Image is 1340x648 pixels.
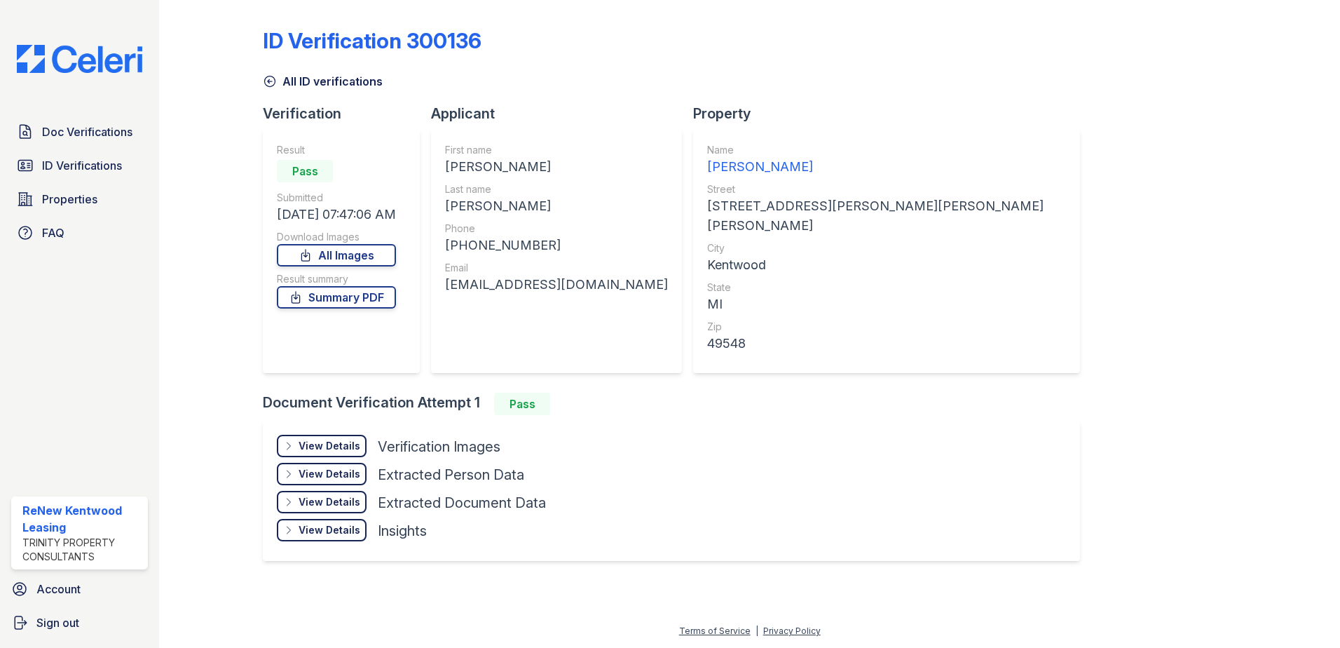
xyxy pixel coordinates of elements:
a: Account [6,575,153,603]
div: View Details [299,495,360,509]
a: Doc Verifications [11,118,148,146]
div: ReNew Kentwood Leasing [22,502,142,536]
div: Extracted Document Data [378,493,546,513]
div: Trinity Property Consultants [22,536,142,564]
div: ID Verification 300136 [263,28,481,53]
div: [STREET_ADDRESS][PERSON_NAME][PERSON_NAME][PERSON_NAME] [707,196,1066,236]
a: Privacy Policy [763,626,821,636]
span: ID Verifications [42,157,122,174]
a: ID Verifications [11,151,148,180]
a: Properties [11,185,148,213]
div: [DATE] 07:47:06 AM [277,205,396,224]
span: Sign out [36,614,79,631]
div: Phone [445,222,668,236]
div: First name [445,143,668,157]
div: 49548 [707,334,1066,353]
img: CE_Logo_Blue-a8612792a0a2168367f1c8372b55b34899dd931a85d93a1a3d3e32e68fde9ad4.png [6,45,153,73]
a: All ID verifications [263,73,383,90]
div: Insights [378,521,427,541]
div: Street [707,182,1066,196]
div: Submitted [277,191,396,205]
div: Last name [445,182,668,196]
div: Zip [707,320,1066,334]
div: Applicant [431,104,693,123]
a: Name [PERSON_NAME] [707,143,1066,177]
div: View Details [299,467,360,481]
div: Result summary [277,272,396,286]
a: Summary PDF [277,286,396,309]
span: FAQ [42,224,64,241]
div: [EMAIL_ADDRESS][DOMAIN_NAME] [445,275,668,295]
div: Extracted Person Data [378,465,524,485]
div: | [756,626,758,636]
div: City [707,241,1066,255]
div: Kentwood [707,255,1066,275]
div: View Details [299,439,360,453]
div: Document Verification Attempt 1 [263,393,1091,415]
div: [PERSON_NAME] [707,157,1066,177]
div: Property [693,104,1091,123]
div: [PERSON_NAME] [445,157,668,177]
div: [PERSON_NAME] [445,196,668,216]
div: State [707,281,1066,295]
span: Account [36,581,81,598]
div: Verification [263,104,431,123]
div: Pass [494,393,550,415]
div: Result [277,143,396,157]
a: FAQ [11,219,148,247]
div: Download Images [277,230,396,244]
a: All Images [277,244,396,266]
div: MI [707,295,1066,314]
span: Doc Verifications [42,123,132,140]
div: Verification Images [378,437,500,457]
a: Terms of Service [679,626,751,636]
a: Sign out [6,609,153,637]
div: View Details [299,523,360,537]
span: Properties [42,191,97,208]
div: Name [707,143,1066,157]
div: Email [445,261,668,275]
div: Pass [277,160,333,182]
div: [PHONE_NUMBER] [445,236,668,255]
